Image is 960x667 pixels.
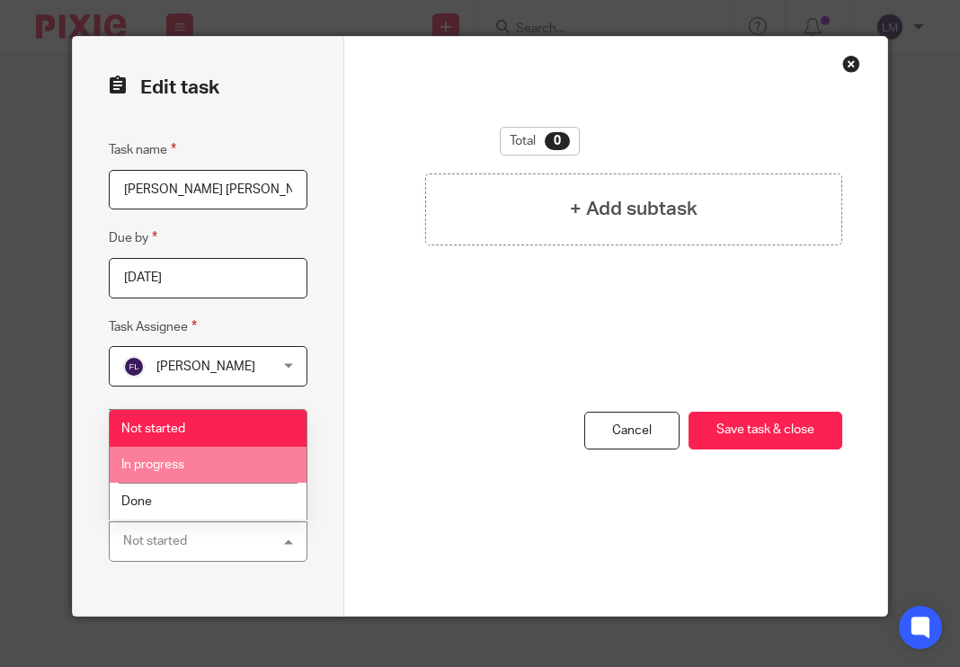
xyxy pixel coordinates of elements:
[500,127,580,156] div: Total
[123,535,187,547] div: Not started
[121,458,184,471] span: In progress
[156,360,255,373] span: [PERSON_NAME]
[584,412,680,450] a: Cancel
[121,495,152,508] span: Done
[842,55,860,73] div: Close this dialog window
[570,195,698,223] h4: + Add subtask
[123,356,145,378] img: svg%3E
[109,316,197,337] label: Task Assignee
[109,139,176,160] label: Task name
[545,132,570,150] div: 0
[109,406,134,424] label: Tags
[689,412,842,450] button: Save task & close
[109,227,157,248] label: Due by
[121,422,185,435] span: Not started
[109,73,307,103] h2: Edit task
[109,258,307,298] input: Pick a date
